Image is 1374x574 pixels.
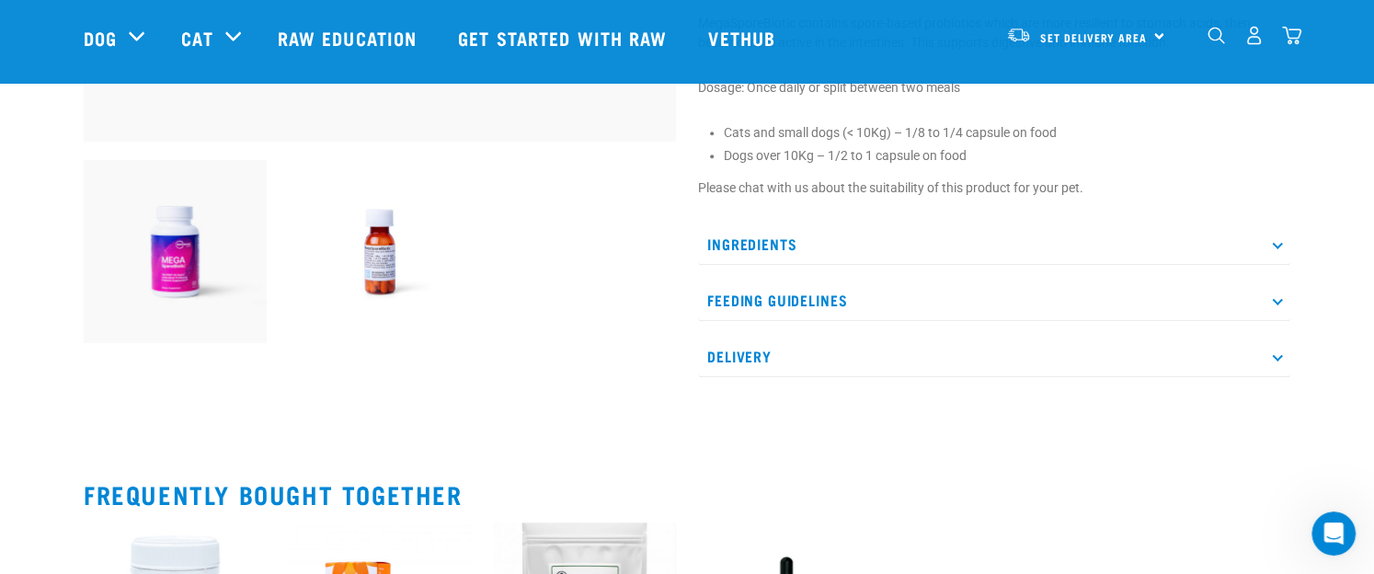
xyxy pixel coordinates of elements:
[440,1,690,75] a: Get started with Raw
[698,178,1290,198] p: Please chat with us about the suitability of this product for your pet.
[289,160,472,343] img: Raw Essentials Mega Spore Biotic Pet Probiotic
[181,24,212,52] a: Cat
[1282,26,1301,45] img: home-icon@2x.png
[698,336,1290,377] p: Delivery
[84,160,267,343] img: Raw Essentials Mega Spore Biotic Probiotic For Dogs
[698,280,1290,321] p: Feeding Guidelines
[1040,34,1147,40] span: Set Delivery Area
[1311,511,1356,556] iframe: Intercom live chat
[84,480,1290,509] h2: Frequently bought together
[724,123,1290,143] li: Cats and small dogs (< 10Kg) – 1/8 to 1/4 capsule on food
[1244,26,1264,45] img: user.png
[698,78,1290,98] p: Dosage: Once daily or split between two meals
[698,224,1290,265] p: Ingredients
[84,24,117,52] a: Dog
[259,1,440,75] a: Raw Education
[1006,27,1031,43] img: van-moving.png
[690,1,798,75] a: Vethub
[1208,27,1225,44] img: home-icon-1@2x.png
[724,146,1290,166] li: Dogs over 10Kg – 1/2 to 1 capsule on food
